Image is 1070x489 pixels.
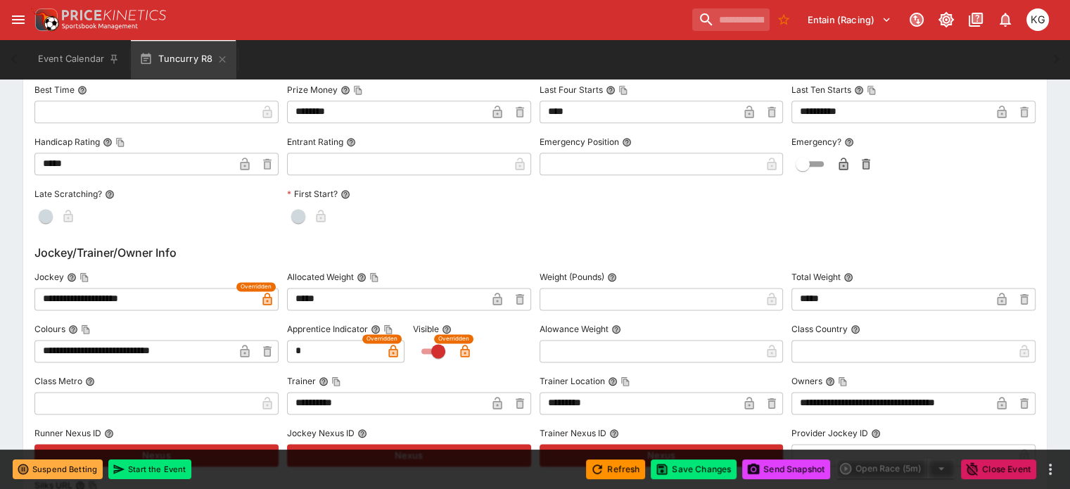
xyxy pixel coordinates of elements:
p: Owners [791,375,822,387]
button: Class Metro [85,376,95,386]
p: Jockey Nexus ID [287,427,355,439]
button: Tuncurry R8 [131,39,236,79]
button: Emergency? [844,137,854,147]
button: Trainer Nexus ID [609,428,619,438]
p: Trainer Nexus ID [540,427,606,439]
button: Toggle light/dark mode [934,7,959,32]
button: Nexus [34,444,279,466]
button: Nexus [540,444,784,466]
button: Alowance Weight [611,324,621,334]
button: Copy To Clipboard [867,85,877,95]
button: open drawer [6,7,31,32]
button: Copy To Clipboard [369,272,379,282]
span: Overridden [241,282,272,291]
div: Kevin Gutschlag [1026,8,1049,31]
p: Runner Nexus ID [34,427,101,439]
button: Copy To Clipboard [353,85,363,95]
button: Documentation [963,7,988,32]
button: ColoursCopy To Clipboard [68,324,78,334]
button: JockeyCopy To Clipboard [67,272,77,282]
button: Copy To Clipboard [618,85,628,95]
p: Last Ten Starts [791,84,851,96]
p: Handicap Rating [34,136,100,148]
button: Copy To Clipboard [383,324,393,334]
p: First Start? [287,188,338,200]
span: Overridden [367,334,397,343]
p: Jockey [34,271,64,283]
button: Copy To Clipboard [81,324,91,334]
button: Class Country [851,324,860,334]
button: First Start? [340,189,350,199]
button: Select Tenant [799,8,900,31]
button: Prize MoneyCopy To Clipboard [340,85,350,95]
p: Late Scratching? [34,188,102,200]
p: Class Country [791,323,848,335]
button: Last Four StartsCopy To Clipboard [606,85,616,95]
button: Allocated WeightCopy To Clipboard [357,272,367,282]
p: Entrant Rating [287,136,343,148]
div: split button [836,459,955,478]
img: PriceKinetics Logo [31,6,59,34]
button: Suspend Betting [13,459,103,479]
img: Sportsbook Management [62,23,138,30]
button: Send Snapshot [742,459,830,479]
button: Runner Nexus ID [104,428,114,438]
button: Copy To Clipboard [115,137,125,147]
button: more [1042,461,1059,478]
p: Visible [413,323,439,335]
p: Emergency Position [540,136,619,148]
button: Event Calendar [30,39,128,79]
button: Start the Event [108,459,191,479]
button: Kevin Gutschlag [1022,4,1053,35]
p: Allocated Weight [287,271,354,283]
button: Copy To Clipboard [838,376,848,386]
p: Weight (Pounds) [540,271,604,283]
button: OwnersCopy To Clipboard [825,376,835,386]
img: PriceKinetics [62,10,166,20]
p: Emergency? [791,136,841,148]
button: Copy To Clipboard [331,376,341,386]
p: Colours [34,323,65,335]
span: Overridden [438,334,469,343]
p: Trainer Location [540,375,605,387]
button: Refresh [586,459,645,479]
p: Provider Jockey ID [791,427,868,439]
p: Last Four Starts [540,84,603,96]
button: Handicap RatingCopy To Clipboard [103,137,113,147]
button: Provider Jockey ID [871,428,881,438]
button: Jockey Nexus ID [357,428,367,438]
button: Close Event [961,459,1036,479]
button: Best Time [77,85,87,95]
button: Emergency Position [622,137,632,147]
button: No Bookmarks [772,8,795,31]
p: Apprentice Indicator [287,323,368,335]
button: TrainerCopy To Clipboard [319,376,329,386]
button: Entrant Rating [346,137,356,147]
p: Alowance Weight [540,323,609,335]
button: Apprentice IndicatorCopy To Clipboard [371,324,381,334]
button: Save Changes [651,459,737,479]
p: Prize Money [287,84,338,96]
button: Notifications [993,7,1018,32]
button: Weight (Pounds) [607,272,617,282]
button: Copy To Clipboard [620,376,630,386]
p: Trainer [287,375,316,387]
button: Nexus [287,444,531,466]
button: Visible [442,324,452,334]
button: Copy To Clipboard [79,272,89,282]
p: Class Metro [34,375,82,387]
button: Last Ten StartsCopy To Clipboard [854,85,864,95]
h6: Jockey/Trainer/Owner Info [34,244,1036,261]
p: Best Time [34,84,75,96]
button: Connected to PK [904,7,929,32]
input: search [692,8,770,31]
button: Late Scratching? [105,189,115,199]
p: Total Weight [791,271,841,283]
button: Total Weight [843,272,853,282]
button: Trainer LocationCopy To Clipboard [608,376,618,386]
